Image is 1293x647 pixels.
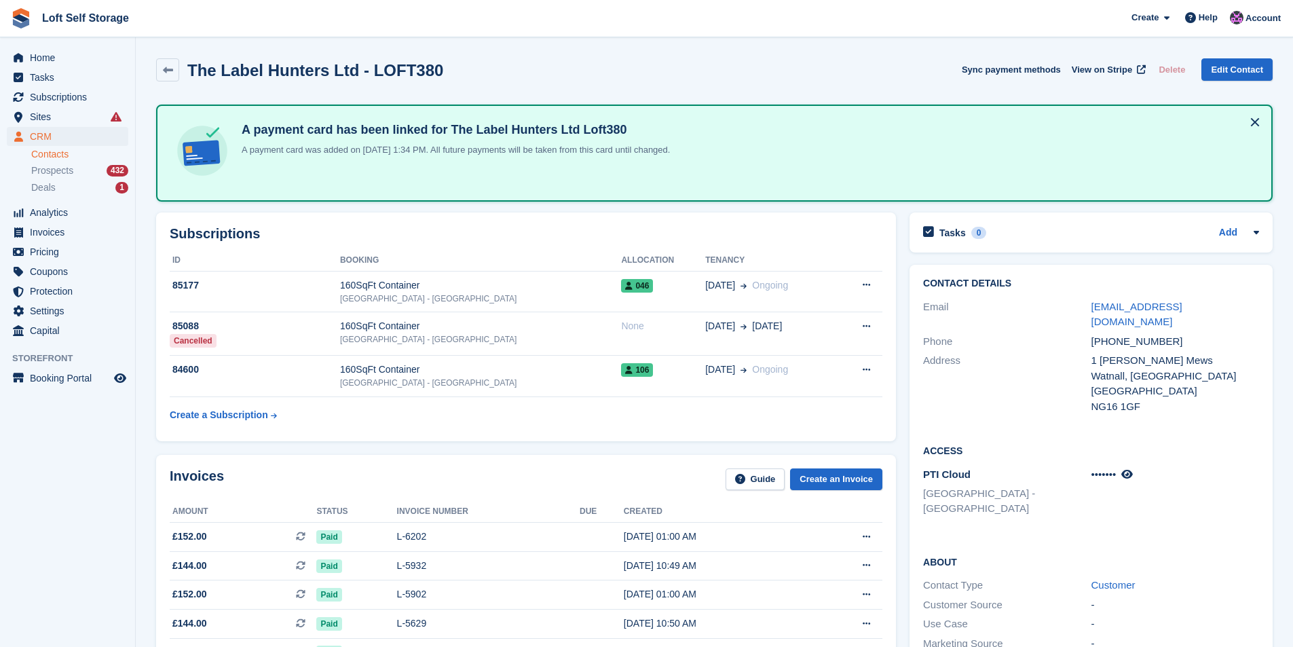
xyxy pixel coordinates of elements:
h4: A payment card has been linked for The Label Hunters Ltd Loft380 [236,122,670,138]
div: 1 [PERSON_NAME] Mews [1091,353,1259,369]
h2: About [923,555,1259,568]
div: [DATE] 01:00 AM [624,530,810,544]
span: Home [30,48,111,67]
a: menu [7,68,128,87]
div: Phone [923,334,1091,350]
a: [EMAIL_ADDRESS][DOMAIN_NAME] [1091,301,1182,328]
div: 85088 [170,319,340,333]
a: Add [1219,225,1237,241]
span: Ongoing [752,280,788,291]
th: Due [580,501,624,523]
th: Tenancy [705,250,837,272]
span: ••••••• [1091,468,1117,480]
h2: Subscriptions [170,226,882,242]
div: [GEOGRAPHIC_DATA] - [GEOGRAPHIC_DATA] [340,293,622,305]
span: Subscriptions [30,88,111,107]
div: Address [923,353,1091,414]
a: menu [7,223,128,242]
h2: Access [923,443,1259,457]
div: 160SqFt Container [340,319,622,333]
span: £152.00 [172,587,207,602]
span: Coupons [30,262,111,281]
span: Protection [30,282,111,301]
span: £144.00 [172,559,207,573]
span: [DATE] [705,319,735,333]
img: card-linked-ebf98d0992dc2aeb22e95c0e3c79077019eb2392cfd83c6a337811c24bc77127.svg [174,122,231,179]
h2: Contact Details [923,278,1259,289]
a: menu [7,203,128,222]
span: Help [1199,11,1218,24]
div: - [1091,597,1259,613]
th: ID [170,250,340,272]
div: [DATE] 01:00 AM [624,587,810,602]
th: Status [316,501,396,523]
th: Allocation [621,250,705,272]
a: Preview store [112,370,128,386]
th: Amount [170,501,316,523]
i: Smart entry sync failures have occurred [111,111,121,122]
div: 85177 [170,278,340,293]
span: Storefront [12,352,135,365]
div: L-6202 [397,530,580,544]
span: [DATE] [705,363,735,377]
div: [PHONE_NUMBER] [1091,334,1259,350]
p: A payment card was added on [DATE] 1:34 PM. All future payments will be taken from this card unti... [236,143,670,157]
span: Create [1131,11,1159,24]
span: £152.00 [172,530,207,544]
span: CRM [30,127,111,146]
h2: Invoices [170,468,224,491]
span: 046 [621,279,653,293]
a: menu [7,321,128,340]
div: 160SqFt Container [340,278,622,293]
span: Paid [316,530,341,544]
span: £144.00 [172,616,207,631]
a: Prospects 432 [31,164,128,178]
a: menu [7,127,128,146]
div: L-5902 [397,587,580,602]
div: 432 [107,165,128,177]
a: menu [7,282,128,301]
div: [DATE] 10:50 AM [624,616,810,631]
h2: Tasks [939,227,966,239]
div: [DATE] 10:49 AM [624,559,810,573]
div: 0 [971,227,987,239]
span: PTI Cloud [923,468,971,480]
span: Prospects [31,164,73,177]
a: View on Stripe [1066,58,1148,81]
a: Contacts [31,148,128,161]
div: Cancelled [170,334,217,348]
a: menu [7,88,128,107]
div: L-5932 [397,559,580,573]
th: Created [624,501,810,523]
div: Use Case [923,616,1091,632]
div: 84600 [170,363,340,377]
span: Paid [316,617,341,631]
span: Paid [316,588,341,602]
span: 106 [621,363,653,377]
span: [DATE] [705,278,735,293]
div: NG16 1GF [1091,399,1259,415]
span: Sites [30,107,111,126]
div: 1 [115,182,128,193]
a: menu [7,107,128,126]
a: Customer [1091,579,1136,591]
a: Create an Invoice [790,468,882,491]
div: - [1091,616,1259,632]
div: Contact Type [923,578,1091,593]
th: Booking [340,250,622,272]
span: Pricing [30,242,111,261]
div: [GEOGRAPHIC_DATA] - [GEOGRAPHIC_DATA] [340,333,622,346]
button: Sync payment methods [962,58,1061,81]
th: Invoice number [397,501,580,523]
div: None [621,319,705,333]
a: Loft Self Storage [37,7,134,29]
span: Booking Portal [30,369,111,388]
span: Settings [30,301,111,320]
span: Invoices [30,223,111,242]
span: Ongoing [752,364,788,375]
div: Customer Source [923,597,1091,613]
a: menu [7,242,128,261]
button: Delete [1153,58,1191,81]
a: menu [7,301,128,320]
a: menu [7,369,128,388]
